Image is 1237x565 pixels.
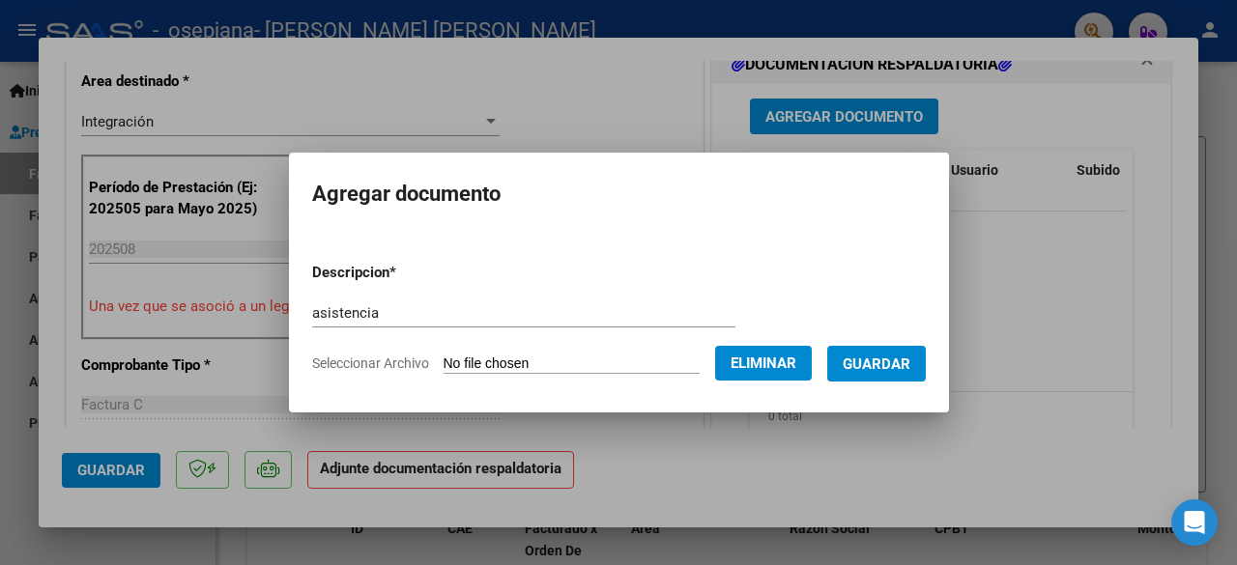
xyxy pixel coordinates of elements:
button: Guardar [827,346,926,381]
span: Guardar [843,355,910,373]
h2: Agregar documento [312,176,926,212]
button: Eliminar [715,346,812,381]
span: Seleccionar Archivo [312,355,429,371]
div: Open Intercom Messenger [1171,499,1218,546]
span: Eliminar [731,354,796,372]
p: Descripcion [312,262,497,284]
